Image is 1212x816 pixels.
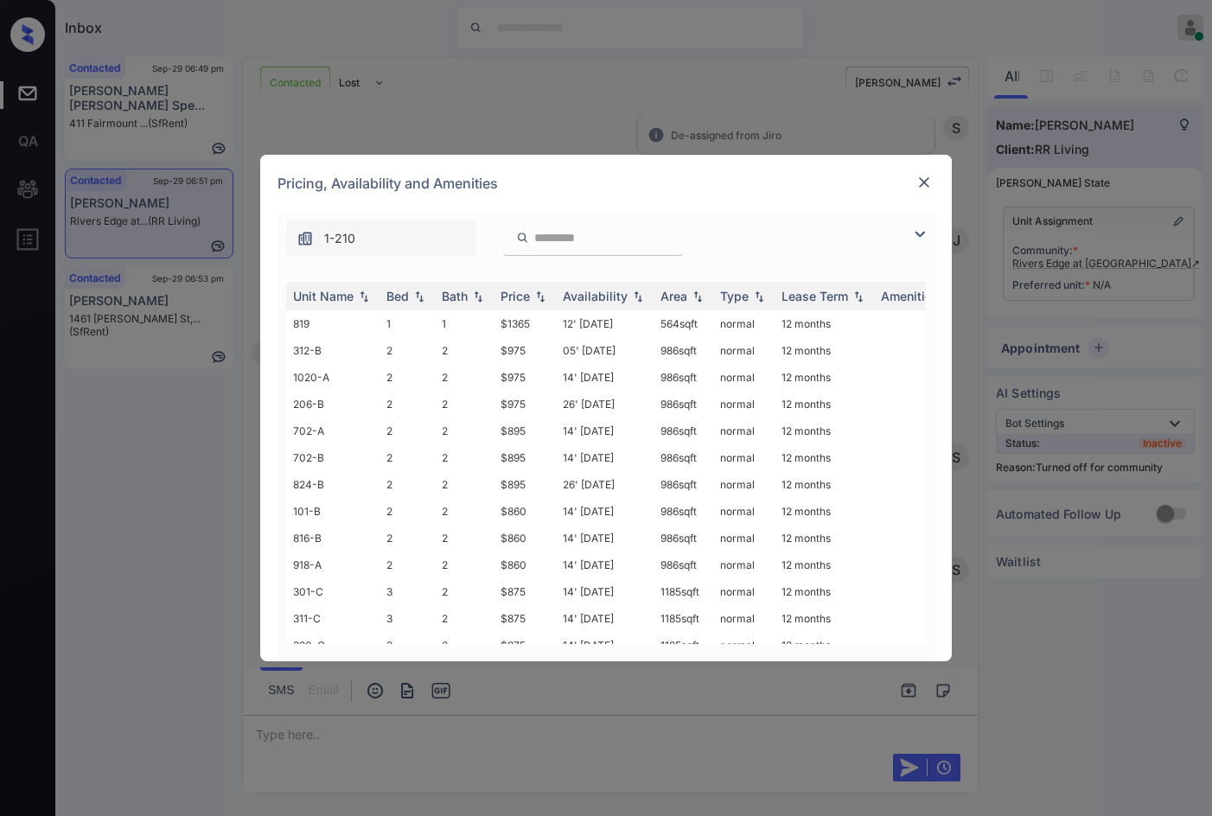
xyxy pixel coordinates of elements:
[556,525,654,551] td: 14' [DATE]
[286,418,380,444] td: 702-A
[563,289,628,303] div: Availability
[435,310,494,337] td: 1
[654,578,713,605] td: 1185 sqft
[556,364,654,391] td: 14' [DATE]
[293,289,354,303] div: Unit Name
[775,310,874,337] td: 12 months
[494,551,556,578] td: $860
[654,471,713,498] td: 986 sqft
[713,418,775,444] td: normal
[909,224,930,245] img: icon-zuma
[442,289,468,303] div: Bath
[494,605,556,632] td: $875
[516,230,529,245] img: icon-zuma
[654,525,713,551] td: 986 sqft
[324,229,355,248] span: 1-210
[286,444,380,471] td: 702-B
[750,290,768,303] img: sorting
[654,364,713,391] td: 986 sqft
[380,578,435,605] td: 3
[654,418,713,444] td: 986 sqft
[654,310,713,337] td: 564 sqft
[494,498,556,525] td: $860
[556,444,654,471] td: 14' [DATE]
[435,498,494,525] td: 2
[380,525,435,551] td: 2
[380,391,435,418] td: 2
[435,551,494,578] td: 2
[532,290,549,303] img: sorting
[286,551,380,578] td: 918-A
[654,605,713,632] td: 1185 sqft
[380,310,435,337] td: 1
[775,632,874,659] td: 12 months
[881,289,939,303] div: Amenities
[494,471,556,498] td: $895
[494,391,556,418] td: $975
[286,578,380,605] td: 301-C
[556,471,654,498] td: 26' [DATE]
[629,290,647,303] img: sorting
[654,551,713,578] td: 986 sqft
[713,391,775,418] td: normal
[775,418,874,444] td: 12 months
[775,498,874,525] td: 12 months
[435,632,494,659] td: 2
[556,391,654,418] td: 26' [DATE]
[435,337,494,364] td: 2
[286,605,380,632] td: 311-C
[469,290,487,303] img: sorting
[260,155,952,212] div: Pricing, Availability and Amenities
[556,498,654,525] td: 14' [DATE]
[355,290,373,303] img: sorting
[850,290,867,303] img: sorting
[494,337,556,364] td: $975
[654,444,713,471] td: 986 sqft
[775,337,874,364] td: 12 months
[494,310,556,337] td: $1365
[713,471,775,498] td: normal
[494,418,556,444] td: $895
[435,525,494,551] td: 2
[713,498,775,525] td: normal
[380,444,435,471] td: 2
[380,498,435,525] td: 2
[556,605,654,632] td: 14' [DATE]
[713,310,775,337] td: normal
[380,632,435,659] td: 3
[435,471,494,498] td: 2
[380,551,435,578] td: 2
[380,605,435,632] td: 3
[286,471,380,498] td: 824-B
[435,605,494,632] td: 2
[781,289,848,303] div: Lease Term
[654,632,713,659] td: 1185 sqft
[713,525,775,551] td: normal
[386,289,409,303] div: Bed
[286,525,380,551] td: 816-B
[713,337,775,364] td: normal
[494,632,556,659] td: $875
[720,289,749,303] div: Type
[713,444,775,471] td: normal
[286,498,380,525] td: 101-B
[713,551,775,578] td: normal
[380,471,435,498] td: 2
[654,337,713,364] td: 986 sqft
[380,418,435,444] td: 2
[286,310,380,337] td: 819
[286,337,380,364] td: 312-B
[286,364,380,391] td: 1020-A
[435,444,494,471] td: 2
[660,289,687,303] div: Area
[411,290,428,303] img: sorting
[380,337,435,364] td: 2
[713,632,775,659] td: normal
[501,289,530,303] div: Price
[435,418,494,444] td: 2
[556,337,654,364] td: 05' [DATE]
[494,364,556,391] td: $975
[556,632,654,659] td: 14' [DATE]
[286,632,380,659] td: 320-C
[297,230,314,247] img: icon-zuma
